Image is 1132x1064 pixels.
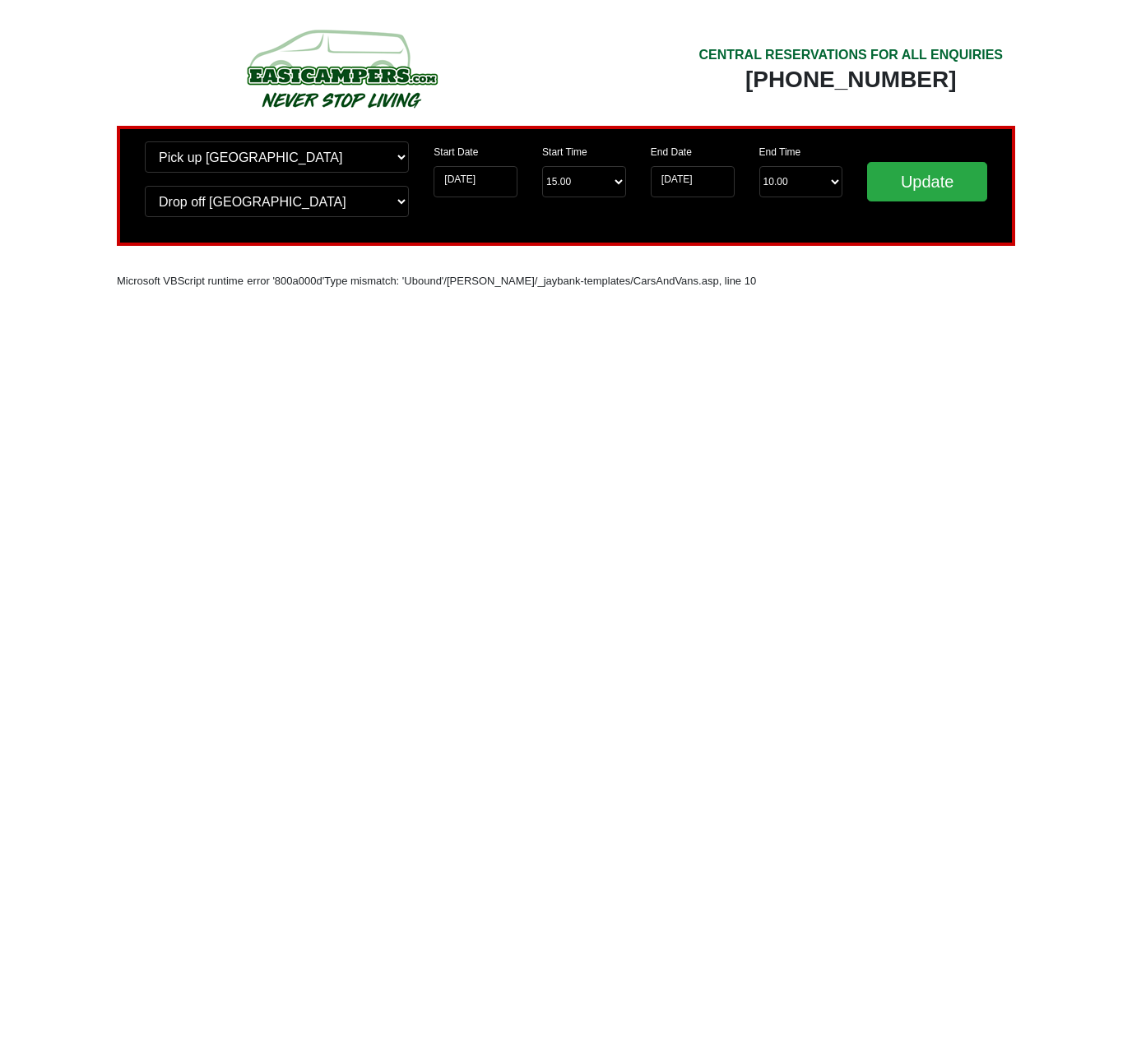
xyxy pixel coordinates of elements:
[759,145,801,160] label: End Time
[867,162,987,201] input: Update
[434,145,478,160] label: Start Date
[719,275,757,287] font: , line 10
[185,23,498,113] img: campers-checkout-logo.png
[698,65,1003,95] div: [PHONE_NUMBER]
[698,45,1003,65] div: CENTRAL RESERVATIONS FOR ALL ENQUIRIES
[542,145,587,160] label: Start Time
[443,275,718,287] font: /[PERSON_NAME]/_jaybank-templates/CarsAndVans.asp
[651,166,735,197] input: Return Date
[324,275,443,287] font: Type mismatch: 'Ubound'
[434,166,517,197] input: Start Date
[117,275,244,287] font: Microsoft VBScript runtime
[651,145,692,160] label: End Date
[247,275,324,287] font: error '800a000d'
